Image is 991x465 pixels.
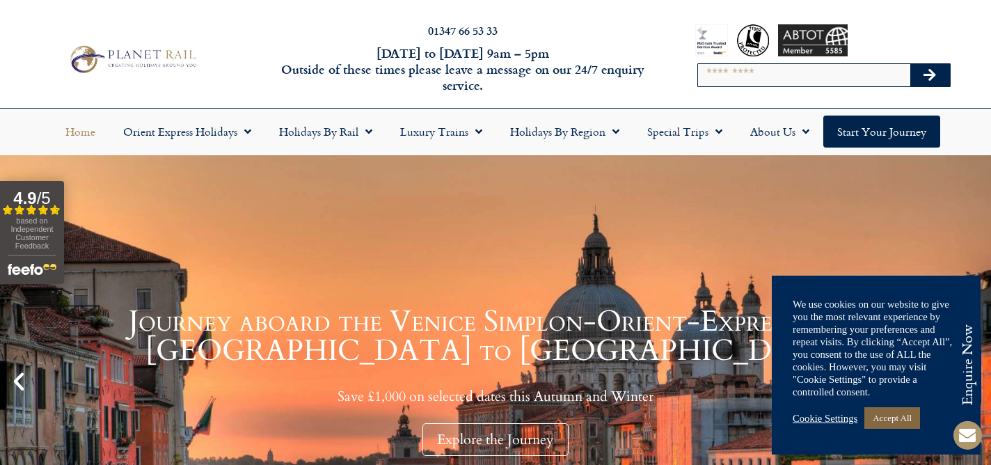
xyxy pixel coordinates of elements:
a: Luxury Trains [386,116,496,148]
h1: Journey aboard the Venice Simplon-Orient-Express from [GEOGRAPHIC_DATA] to [GEOGRAPHIC_DATA] [35,307,956,365]
button: Search [910,64,951,86]
a: Holidays by Rail [265,116,386,148]
a: Cookie Settings [793,412,857,425]
div: Explore the Journey [422,423,569,456]
nav: Menu [7,116,984,148]
a: 01347 66 53 33 [428,22,498,38]
a: About Us [736,116,823,148]
a: Special Trips [633,116,736,148]
div: Previous slide [7,370,31,393]
a: Orient Express Holidays [109,116,265,148]
a: Home [51,116,109,148]
a: Holidays by Region [496,116,633,148]
div: We use cookies on our website to give you the most relevant experience by remembering your prefer... [793,298,960,398]
img: Planet Rail Train Holidays Logo [65,42,200,76]
a: Start your Journey [823,116,940,148]
p: Save £1,000 on selected dates this Autumn and Winter [35,388,956,405]
h6: [DATE] to [DATE] 9am – 5pm Outside of these times please leave a message on our 24/7 enquiry serv... [268,45,658,94]
a: Accept All [864,407,920,429]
